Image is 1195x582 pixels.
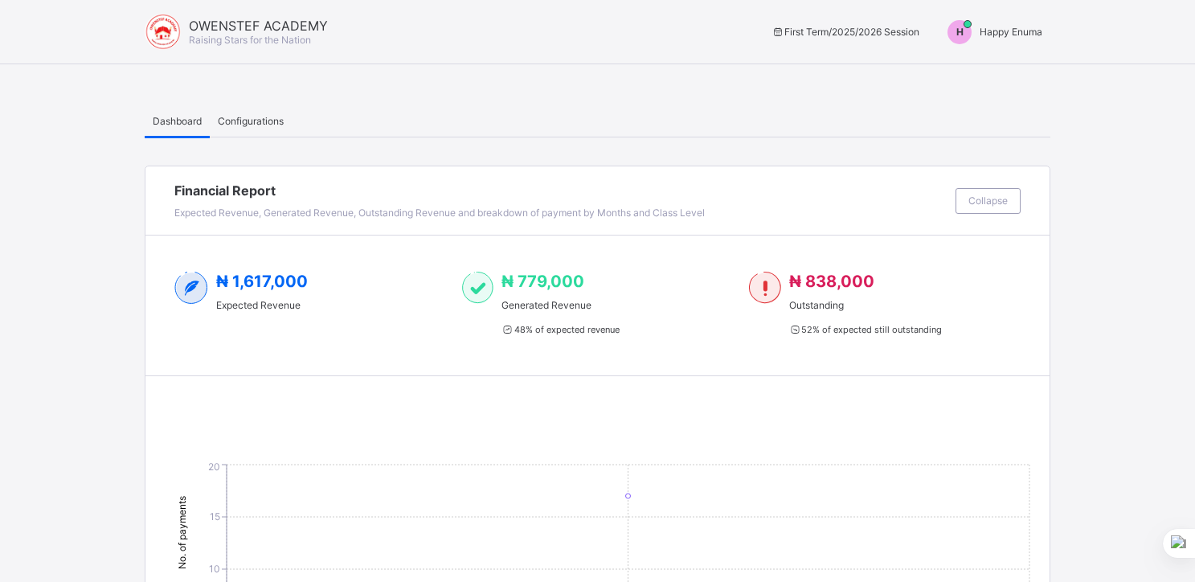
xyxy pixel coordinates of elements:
[189,18,328,34] span: OWENSTEF ACADEMY
[749,272,780,304] img: outstanding-1.146d663e52f09953f639664a84e30106.svg
[174,272,208,304] img: expected-2.4343d3e9d0c965b919479240f3db56ac.svg
[956,26,964,38] span: H
[176,496,188,569] tspan: No. of payments
[210,510,220,523] tspan: 15
[174,207,705,219] span: Expected Revenue, Generated Revenue, Outstanding Revenue and breakdown of payment by Months and C...
[208,461,220,473] tspan: 20
[462,272,493,304] img: paid-1.3eb1404cbcb1d3b736510a26bbfa3ccb.svg
[789,324,942,335] span: 52 % of expected still outstanding
[789,272,874,291] span: ₦ 838,000
[789,299,942,311] span: Outstanding
[216,299,308,311] span: Expected Revenue
[501,299,619,311] span: Generated Revenue
[216,272,308,291] span: ₦ 1,617,000
[209,563,220,575] tspan: 10
[189,34,311,46] span: Raising Stars for the Nation
[501,324,619,335] span: 48 % of expected revenue
[174,182,947,199] span: Financial Report
[153,115,202,127] span: Dashboard
[980,26,1042,38] span: Happy Enuma
[218,115,284,127] span: Configurations
[771,26,919,38] span: session/term information
[968,195,1008,207] span: Collapse
[501,272,584,291] span: ₦ 779,000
